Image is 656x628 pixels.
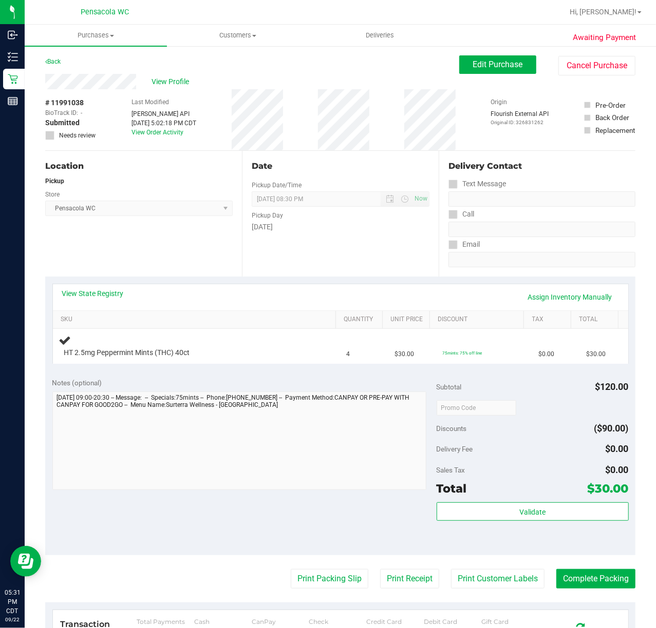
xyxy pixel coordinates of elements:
[448,176,506,191] label: Text Message
[59,131,96,140] span: Needs review
[556,569,635,588] button: Complete Packing
[366,618,424,625] div: Credit Card
[10,546,41,577] iframe: Resource center
[81,108,82,117] span: -
[61,316,331,324] a: SKU
[25,25,167,46] a: Purchases
[448,160,635,172] div: Delivery Contact
[391,316,426,324] a: Unit Price
[45,160,233,172] div: Location
[8,96,18,106] inline-svg: Reports
[45,117,80,128] span: Submitted
[437,502,629,521] button: Validate
[595,112,629,123] div: Back Order
[437,383,462,391] span: Subtotal
[167,31,309,40] span: Customers
[380,569,439,588] button: Print Receipt
[395,349,414,359] span: $30.00
[606,464,629,475] span: $0.00
[481,618,539,625] div: Gift Card
[137,618,194,625] div: Total Payments
[437,400,516,416] input: Promo Code
[448,191,635,207] input: Format: (999) 999-9999
[45,178,64,185] strong: Pickup
[194,618,252,625] div: Cash
[532,316,567,324] a: Tax
[132,109,196,119] div: [PERSON_NAME] API
[45,58,61,65] a: Back
[252,222,429,232] div: [DATE]
[579,316,614,324] a: Total
[573,32,636,44] span: Awaiting Payment
[252,618,309,625] div: CanPay
[558,56,635,75] button: Cancel Purchase
[45,108,78,117] span: BioTrack ID:
[491,109,549,126] div: Flourish External API
[5,616,20,623] p: 09/22
[64,348,190,358] span: HT 2.5mg Peppermint Mints (THC) 40ct
[291,569,368,588] button: Print Packing Slip
[252,211,283,220] label: Pickup Day
[594,423,629,434] span: ($90.00)
[252,160,429,172] div: Date
[459,55,536,74] button: Edit Purchase
[344,316,379,324] a: Quantity
[519,508,546,516] span: Validate
[588,481,629,496] span: $30.00
[448,207,474,222] label: Call
[62,288,124,299] a: View State Registry
[538,349,554,359] span: $0.00
[437,445,473,453] span: Delivery Fee
[309,25,451,46] a: Deliveries
[491,119,549,126] p: Original ID: 326831262
[8,52,18,62] inline-svg: Inventory
[132,119,196,128] div: [DATE] 5:02:18 PM CDT
[437,481,467,496] span: Total
[52,379,102,387] span: Notes (optional)
[448,222,635,237] input: Format: (999) 999-9999
[570,8,636,16] span: Hi, [PERSON_NAME]!
[595,381,629,392] span: $120.00
[473,60,523,69] span: Edit Purchase
[252,181,302,190] label: Pickup Date/Time
[352,31,408,40] span: Deliveries
[81,8,129,16] span: Pensacola WC
[438,316,520,324] a: Discount
[606,443,629,454] span: $0.00
[8,74,18,84] inline-svg: Retail
[521,288,619,306] a: Assign Inventory Manually
[595,125,635,135] div: Replacement
[132,129,183,136] a: View Order Activity
[309,618,367,625] div: Check
[448,237,480,252] label: Email
[437,419,467,438] span: Discounts
[25,31,167,40] span: Purchases
[5,588,20,616] p: 05:31 PM CDT
[586,349,606,359] span: $30.00
[45,97,84,108] span: # 11991038
[152,76,193,87] span: View Profile
[595,100,626,110] div: Pre-Order
[347,349,350,359] span: 4
[167,25,309,46] a: Customers
[442,350,482,356] span: 75mints: 75% off line
[45,190,60,199] label: Store
[132,97,169,107] label: Last Modified
[451,569,545,588] button: Print Customer Labels
[424,618,481,625] div: Debit Card
[491,97,508,107] label: Origin
[437,466,465,474] span: Sales Tax
[8,30,18,40] inline-svg: Inbound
